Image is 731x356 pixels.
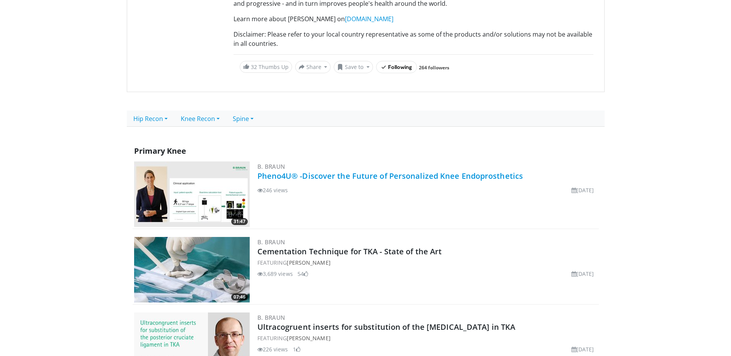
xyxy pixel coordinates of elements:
[419,64,449,71] a: 264 followers
[231,218,248,225] span: 31:47
[134,146,186,156] span: Primary Knee
[257,163,286,170] a: B. Braun
[257,314,286,321] a: B. Braun
[234,14,593,24] p: Learn more about [PERSON_NAME] on
[127,111,174,127] a: Hip Recon
[134,161,250,227] img: 2c749dd2-eaed-4ec0-9464-a41d4cc96b76.300x170_q85_crop-smart_upscale.jpg
[234,30,593,48] p: Disclaimer: Please refer to your local country representative as some of the products and/or solu...
[257,246,442,257] a: Cementation Technique for TKA - State of the Art
[287,259,330,266] a: [PERSON_NAME]
[257,322,516,332] a: Ultracogruent inserts for substitution of the [MEDICAL_DATA] in TKA
[257,186,288,194] li: 246 views
[297,270,308,278] li: 54
[571,270,594,278] li: [DATE]
[231,294,248,301] span: 07:46
[257,334,597,342] div: FEATURING
[257,270,293,278] li: 3,689 views
[226,111,260,127] a: Spine
[334,61,373,73] button: Save to
[134,237,250,302] a: 07:46
[251,63,257,71] span: 32
[240,61,292,73] a: 32 Thumbs Up
[571,345,594,353] li: [DATE]
[257,238,286,246] a: B. Braun
[134,237,250,302] img: dde44b06-5141-4670-b072-a706a16e8b8f.jpg.300x170_q85_crop-smart_upscale.jpg
[134,161,250,227] a: 31:47
[174,111,226,127] a: Knee Recon
[257,259,597,267] div: FEATURING
[295,61,331,73] button: Share
[257,345,288,353] li: 226 views
[376,61,417,73] button: Following
[287,334,330,342] a: [PERSON_NAME]
[571,186,594,194] li: [DATE]
[257,171,523,181] a: Pheno4U® -Discover the Future of Personalized Knee Endoprosthetics
[345,15,393,23] a: [DOMAIN_NAME]
[293,345,301,353] li: 1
